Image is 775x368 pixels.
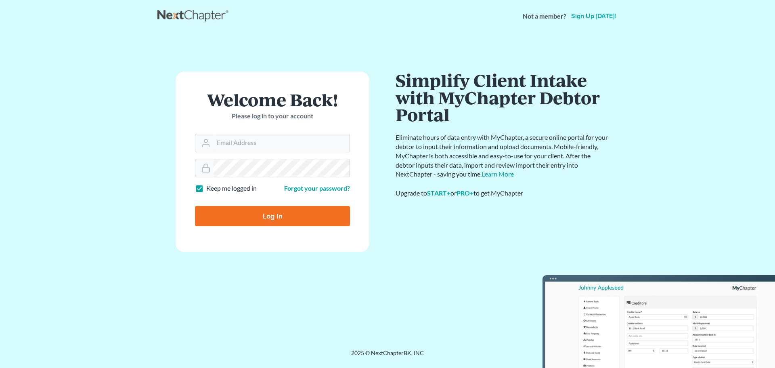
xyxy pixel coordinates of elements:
[570,13,618,19] a: Sign up [DATE]!
[157,349,618,364] div: 2025 © NextChapterBK, INC
[396,133,610,179] p: Eliminate hours of data entry with MyChapter, a secure online portal for your debtor to input the...
[284,184,350,192] a: Forgot your password?
[427,189,450,197] a: START+
[396,189,610,198] div: Upgrade to or to get MyChapter
[195,206,350,226] input: Log In
[523,12,566,21] strong: Not a member?
[482,170,514,178] a: Learn More
[214,134,350,152] input: Email Address
[457,189,473,197] a: PRO+
[206,184,257,193] label: Keep me logged in
[195,91,350,108] h1: Welcome Back!
[195,111,350,121] p: Please log in to your account
[396,71,610,123] h1: Simplify Client Intake with MyChapter Debtor Portal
